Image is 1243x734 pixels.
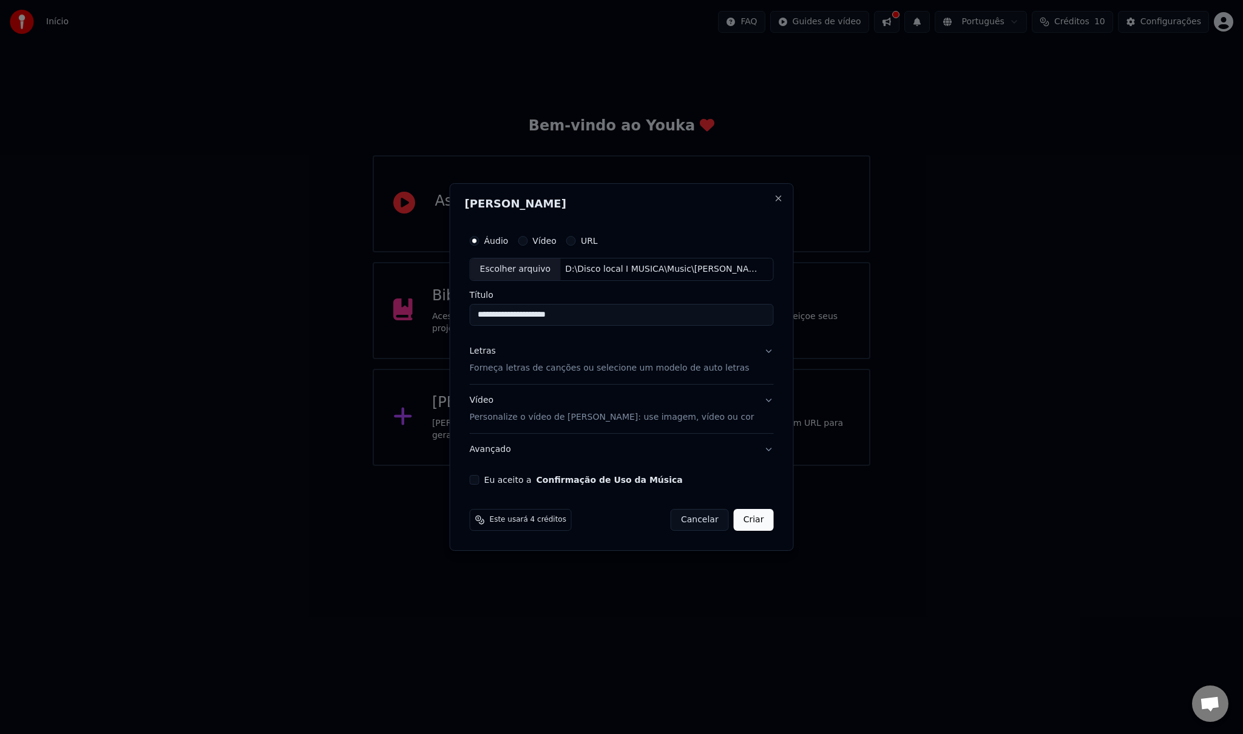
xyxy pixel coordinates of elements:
div: Vídeo [470,394,754,423]
p: Forneça letras de canções ou selecione um modelo de auto letras [470,362,750,374]
button: Avançado [470,434,774,465]
button: Criar [734,509,774,531]
label: Eu aceito a [484,476,683,484]
div: D:\Disco local I MUSICA\Music\[PERSON_NAME] E [PERSON_NAME]\02 - [PERSON_NAME] a Minha Vida.mp3 [560,263,767,275]
p: Personalize o vídeo de [PERSON_NAME]: use imagem, vídeo ou cor [470,411,754,423]
div: Escolher arquivo [470,258,561,280]
div: Letras [470,345,496,357]
button: Cancelar [671,509,729,531]
button: LetrasForneça letras de canções ou selecione um modelo de auto letras [470,335,774,384]
label: Áudio [484,237,509,245]
h2: [PERSON_NAME] [465,198,779,209]
span: Este usará 4 créditos [490,515,566,525]
label: Vídeo [532,237,557,245]
button: VídeoPersonalize o vídeo de [PERSON_NAME]: use imagem, vídeo ou cor [470,385,774,433]
label: URL [581,237,598,245]
button: Eu aceito a [537,476,683,484]
label: Título [470,291,774,299]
